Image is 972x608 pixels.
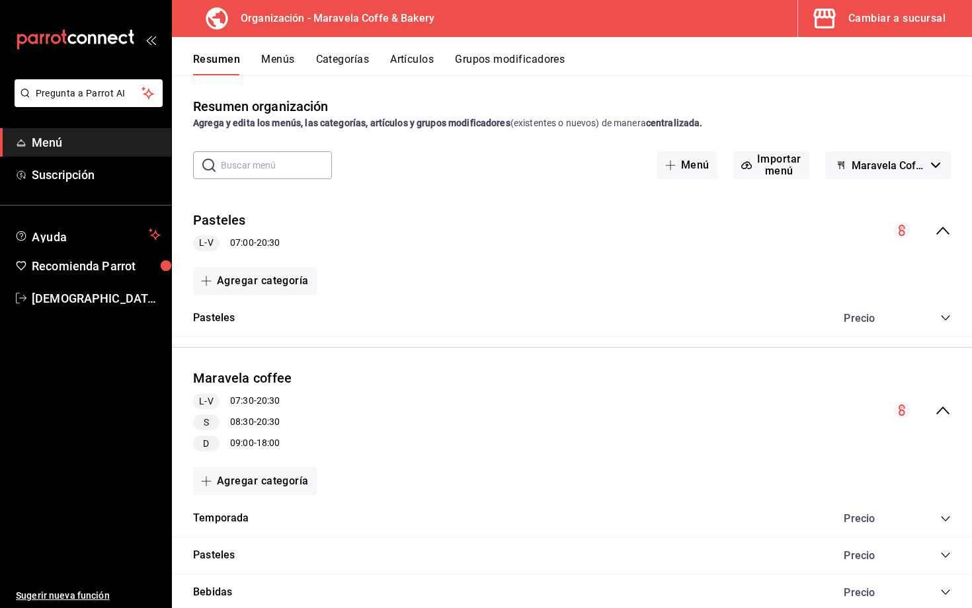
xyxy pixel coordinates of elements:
button: collapse-category-row [940,550,951,560]
span: [DEMOGRAPHIC_DATA][PERSON_NAME] [32,289,161,307]
button: Grupos modificadores [455,53,565,75]
span: Ayuda [32,227,143,243]
button: Pasteles [193,211,246,230]
button: Bebidas [193,585,232,600]
div: Precio [830,549,915,562]
div: (existentes o nuevos) de manera [193,116,951,130]
div: Precio [830,512,915,525]
a: Pregunta a Parrot AI [9,96,163,110]
div: Precio [830,586,915,599]
div: 07:30 - 20:30 [193,393,292,409]
button: collapse-category-row [940,513,951,524]
h3: Organización - Maravela Coffe & Bakery [230,11,434,26]
button: Menú [657,151,717,179]
span: Maravela Coffe & Bakery - Borrador [852,159,926,172]
div: Precio [830,312,915,324]
div: collapse-menu-row [172,200,972,262]
div: 09:00 - 18:00 [193,436,292,451]
span: S [198,416,214,430]
div: 07:00 - 20:30 [193,235,280,251]
button: Artículos [390,53,434,75]
span: Pregunta a Parrot AI [36,87,142,100]
div: navigation tabs [193,53,972,75]
strong: centralizada. [646,118,703,128]
button: Menús [261,53,294,75]
button: Agregar categoría [193,467,317,495]
button: open_drawer_menu [145,34,156,45]
span: Suscripción [32,166,161,184]
button: Resumen [193,53,240,75]
button: Pregunta a Parrot AI [15,79,163,107]
input: Buscar menú [221,152,332,178]
div: Cambiar a sucursal [848,9,946,28]
span: Recomienda Parrot [32,257,161,275]
span: L-V [194,395,218,408]
div: Resumen organización [193,96,329,116]
button: Pasteles [193,548,235,563]
div: 08:30 - 20:30 [193,414,292,430]
button: Maravela coffee [193,369,292,388]
span: D [198,437,214,451]
button: Importar menú [733,151,809,179]
strong: Agrega y edita los menús, las categorías, artículos y grupos modificadores [193,118,510,128]
span: Menú [32,133,161,151]
button: collapse-category-row [940,587,951,597]
span: Sugerir nueva función [16,589,161,603]
button: Pasteles [193,311,235,326]
button: Temporada [193,511,249,526]
button: Maravela Coffe & Bakery - Borrador [825,151,951,179]
button: Agregar categoría [193,267,317,295]
button: collapse-category-row [940,313,951,323]
div: collapse-menu-row [172,358,972,462]
span: L-V [194,236,218,250]
button: Categorías [316,53,370,75]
